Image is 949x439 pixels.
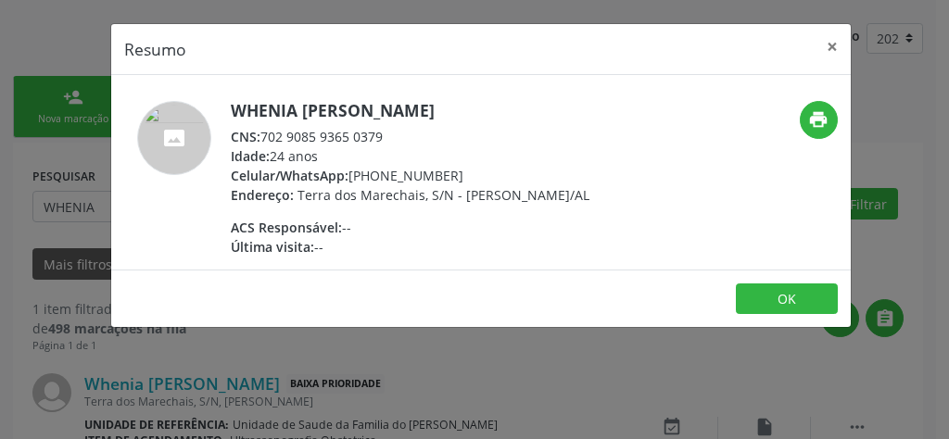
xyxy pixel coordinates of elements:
[231,238,314,256] span: Última visita:
[231,166,589,185] div: [PHONE_NUMBER]
[814,24,851,69] button: Close
[231,146,589,166] div: 24 anos
[231,127,589,146] div: 702 9085 9365 0379
[231,128,260,145] span: CNS:
[231,186,294,204] span: Endereço:
[736,283,838,315] button: OK
[231,101,589,120] h5: Whenia [PERSON_NAME]
[231,237,589,257] div: --
[231,219,342,236] span: ACS Responsável:
[137,101,211,175] img: accompaniment
[808,109,829,130] i: print
[124,37,186,61] h5: Resumo
[231,147,270,165] span: Idade:
[231,218,589,237] div: --
[297,186,589,204] span: Terra dos Marechais, S/N - [PERSON_NAME]/AL
[231,167,348,184] span: Celular/WhatsApp:
[800,101,838,139] button: print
